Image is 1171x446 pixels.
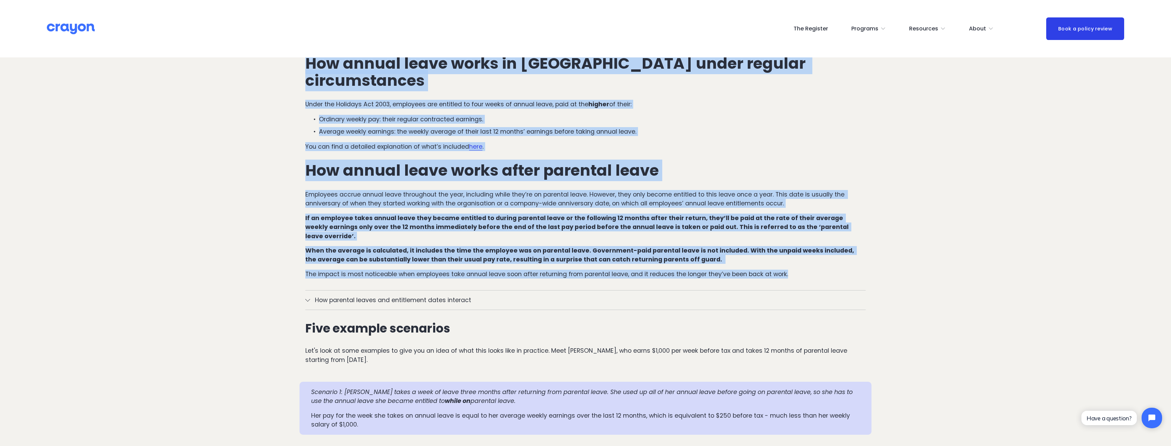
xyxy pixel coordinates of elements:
[305,270,866,279] p: The impact is most noticeable when employees take annual leave soon after returning from parental...
[305,190,866,208] p: Employees accrue annual leave throughout the year, including while they’re on parental leave. How...
[47,23,95,35] img: Crayon
[319,127,866,136] p: Average weekly earnings: the weekly average of their last 12 months’ earnings before taking annua...
[1046,17,1124,40] a: Book a policy review
[969,24,986,34] span: About
[311,411,860,429] p: Her pay for the week she takes on annual leave is equal to her average weekly earnings over the l...
[305,100,866,109] p: Under the Holidays Act 2003, employees are entitled to four weeks of annual leave, paid at the of...
[305,290,866,310] button: How parental leaves and entitlement dates interact
[305,320,450,337] strong: Five example scenarios
[469,143,482,151] a: here
[588,100,609,108] strong: higher
[909,24,938,34] span: Resources
[310,296,866,305] span: How parental leaves and entitlement dates interact
[794,23,828,34] a: The Register
[445,397,470,405] em: while on
[969,23,994,34] a: folder dropdown
[305,214,850,240] strong: If an employee takes annual leave they became entitled to during parental leave or the following ...
[305,246,855,263] strong: When the average is calculated, it includes the time the employee was on parental leave. Governme...
[305,160,659,181] strong: How annual leave works after parental leave
[470,397,516,405] em: parental leave.
[305,346,866,364] p: Let's look at some examples to give you an idea of what this looks like in practice. Meet [PERSON...
[851,23,886,34] a: folder dropdown
[1076,402,1168,434] iframe: Tidio Chat
[851,24,878,34] span: Programs
[319,115,866,124] p: Ordinary weekly pay: their regular contracted earnings.
[305,142,866,151] p: You can find a detailed explanation of what’s included .
[311,388,854,405] em: Scenario 1: [PERSON_NAME] takes a week of leave three months after returning from parental leave....
[909,23,946,34] a: folder dropdown
[305,55,866,89] h2: How annual leave works in [GEOGRAPHIC_DATA] under regular circumstances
